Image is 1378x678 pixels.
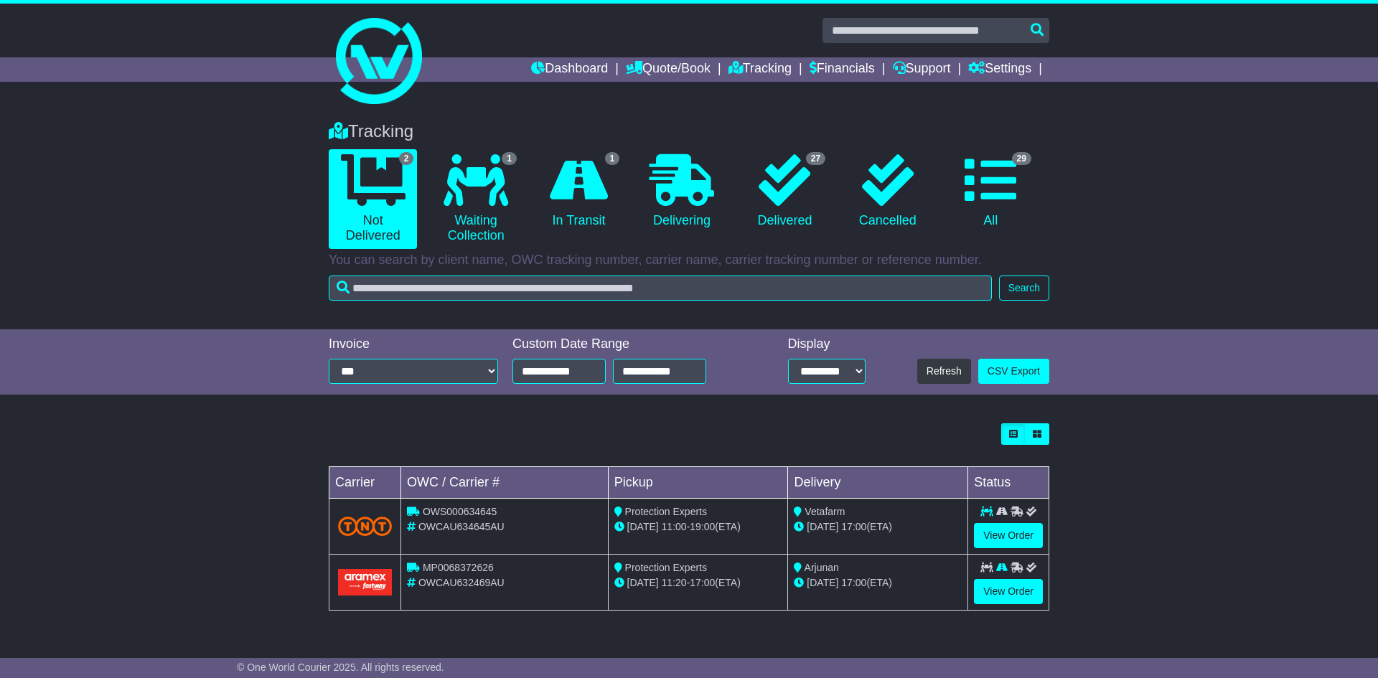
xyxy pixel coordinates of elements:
span: 27 [806,152,825,165]
span: OWCAU634645AU [418,521,505,532]
img: TNT_Domestic.png [338,517,392,536]
p: You can search by client name, OWC tracking number, carrier name, carrier tracking number or refe... [329,253,1049,268]
span: [DATE] [807,577,838,588]
td: Carrier [329,467,401,499]
div: Display [788,336,866,352]
a: 1 Waiting Collection [431,149,520,249]
span: 17:00 [690,577,715,588]
span: Protection Experts [625,562,707,573]
a: Quote/Book [626,57,711,82]
span: [DATE] [627,521,659,532]
span: 11:00 [662,521,687,532]
td: OWC / Carrier # [401,467,609,499]
a: Support [893,57,951,82]
a: 2 Not Delivered [329,149,417,249]
span: 17:00 [841,577,866,588]
span: 11:20 [662,577,687,588]
td: Pickup [608,467,788,499]
span: [DATE] [627,577,659,588]
div: Custom Date Range [512,336,743,352]
button: Search [999,276,1049,301]
span: Protection Experts [625,506,707,517]
td: Delivery [788,467,968,499]
a: Financials [810,57,875,82]
div: Tracking [322,121,1056,142]
a: Settings [968,57,1031,82]
span: 2 [399,152,414,165]
a: Cancelled [843,149,932,234]
span: 1 [502,152,517,165]
a: Dashboard [531,57,608,82]
span: [DATE] [807,521,838,532]
button: Refresh [917,359,971,384]
a: CSV Export [978,359,1049,384]
span: 1 [605,152,620,165]
a: View Order [974,523,1043,548]
span: © One World Courier 2025. All rights reserved. [237,661,444,673]
a: Tracking [728,57,792,82]
a: 27 Delivered [741,149,829,234]
span: OWS000634645 [423,506,497,517]
span: MP0068372626 [423,562,494,573]
a: 29 All [947,149,1035,234]
span: 17:00 [841,521,866,532]
a: 1 In Transit [535,149,623,234]
div: (ETA) [794,575,962,590]
span: Arjunan [805,562,839,573]
td: Status [968,467,1049,499]
a: Delivering [637,149,726,234]
div: Invoice [329,336,498,352]
div: - (ETA) [614,575,782,590]
span: 19:00 [690,521,715,532]
span: OWCAU632469AU [418,577,505,588]
img: Aramex.png [338,569,392,595]
div: - (ETA) [614,519,782,535]
a: View Order [974,579,1043,604]
span: Vetafarm [805,506,845,517]
div: (ETA) [794,519,962,535]
span: 29 [1012,152,1031,165]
